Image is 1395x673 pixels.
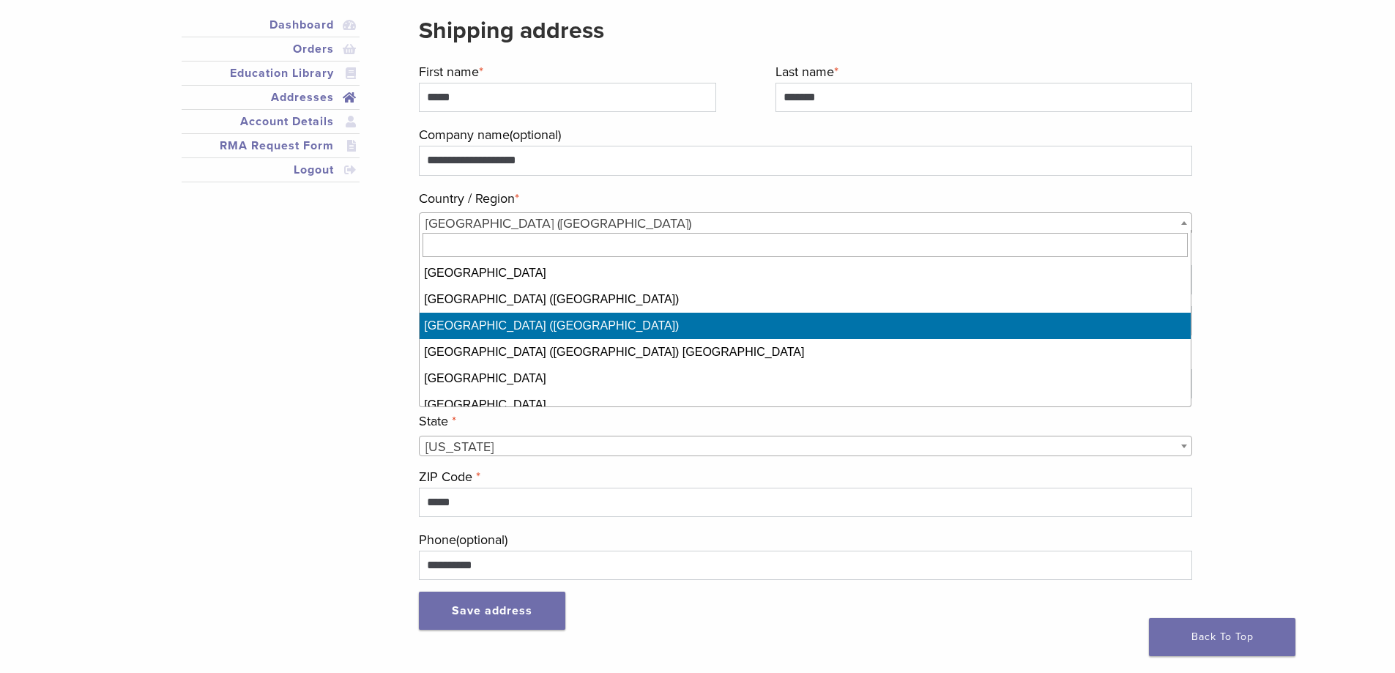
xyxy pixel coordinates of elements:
[419,466,1191,488] label: ZIP Code
[419,187,1191,209] label: Country / Region
[1149,618,1295,656] a: Back To Top
[420,313,1191,339] li: [GEOGRAPHIC_DATA] ([GEOGRAPHIC_DATA])
[419,529,1191,551] label: Phone
[185,40,357,58] a: Orders
[419,592,565,630] button: Save address
[419,410,1191,432] label: State
[420,339,1191,365] li: [GEOGRAPHIC_DATA] ([GEOGRAPHIC_DATA]) [GEOGRAPHIC_DATA]
[420,213,1191,234] span: United States (US)
[419,61,716,83] label: First name
[185,137,357,155] a: RMA Request Form
[419,13,1191,48] h2: Shipping address
[182,13,360,200] nav: Account pages
[420,365,1191,392] li: [GEOGRAPHIC_DATA]
[456,532,507,548] span: (optional)
[185,64,357,82] a: Education Library
[185,161,357,179] a: Logout
[420,392,1191,418] li: [GEOGRAPHIC_DATA]
[420,286,1191,313] li: [GEOGRAPHIC_DATA] ([GEOGRAPHIC_DATA])
[419,124,1191,146] label: Company name
[775,61,1191,83] label: Last name
[185,113,357,130] a: Account Details
[419,436,1191,456] span: State
[420,436,1191,457] span: Washington
[510,127,561,143] span: (optional)
[419,212,1191,233] span: Country / Region
[420,260,1191,286] li: [GEOGRAPHIC_DATA]
[185,89,357,106] a: Addresses
[185,16,357,34] a: Dashboard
